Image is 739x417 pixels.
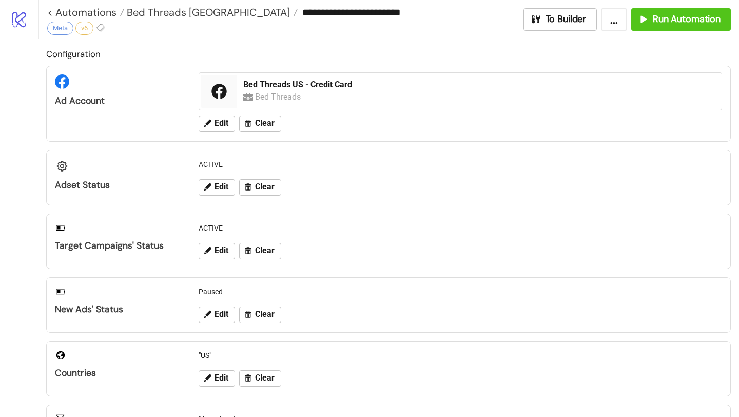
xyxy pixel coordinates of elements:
[199,307,235,323] button: Edit
[55,240,182,252] div: Target Campaigns' Status
[255,182,275,192] span: Clear
[199,179,235,196] button: Edit
[195,218,726,238] div: ACTIVE
[631,8,731,31] button: Run Automation
[46,47,731,61] h2: Configuration
[195,155,726,174] div: ACTIVE
[199,243,235,259] button: Edit
[215,373,228,383] span: Edit
[255,246,275,255] span: Clear
[215,310,228,319] span: Edit
[239,243,281,259] button: Clear
[239,307,281,323] button: Clear
[546,13,587,25] span: To Builder
[255,310,275,319] span: Clear
[47,7,124,17] a: < Automations
[215,246,228,255] span: Edit
[55,179,182,191] div: Adset Status
[239,370,281,387] button: Clear
[195,282,726,301] div: Paused
[243,79,715,90] div: Bed Threads US - Credit Card
[55,304,182,315] div: New Ads' Status
[523,8,597,31] button: To Builder
[55,367,182,379] div: Countries
[239,179,281,196] button: Clear
[124,6,290,19] span: Bed Threads [GEOGRAPHIC_DATA]
[199,370,235,387] button: Edit
[255,373,275,383] span: Clear
[215,182,228,192] span: Edit
[199,116,235,132] button: Edit
[653,13,721,25] span: Run Automation
[255,90,303,103] div: Bed Threads
[601,8,627,31] button: ...
[75,22,93,35] div: v6
[255,119,275,128] span: Clear
[47,22,73,35] div: Meta
[195,346,726,365] div: "US"
[239,116,281,132] button: Clear
[124,7,298,17] a: Bed Threads [GEOGRAPHIC_DATA]
[215,119,228,128] span: Edit
[55,95,182,107] div: Ad Account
